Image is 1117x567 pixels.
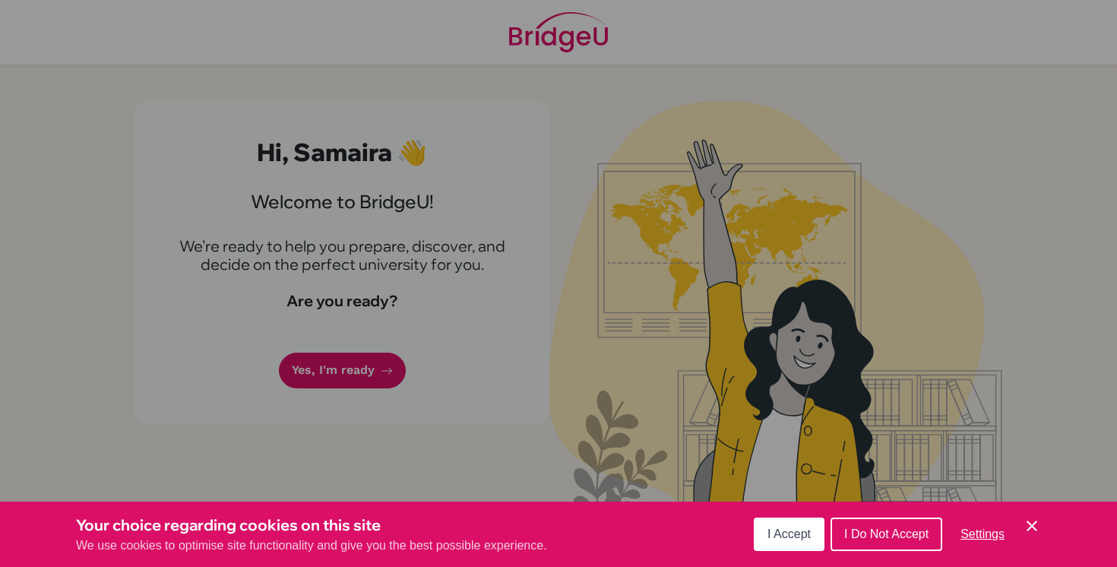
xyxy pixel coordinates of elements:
h3: Your choice regarding cookies on this site [76,514,547,537]
span: Settings [960,527,1005,540]
button: Settings [948,519,1017,550]
button: I Accept [754,518,824,551]
button: Save and close [1023,517,1041,535]
span: I Accept [767,527,811,540]
span: I Do Not Accept [844,527,929,540]
p: We use cookies to optimise site functionality and give you the best possible experience. [76,537,547,555]
button: I Do Not Accept [831,518,942,551]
